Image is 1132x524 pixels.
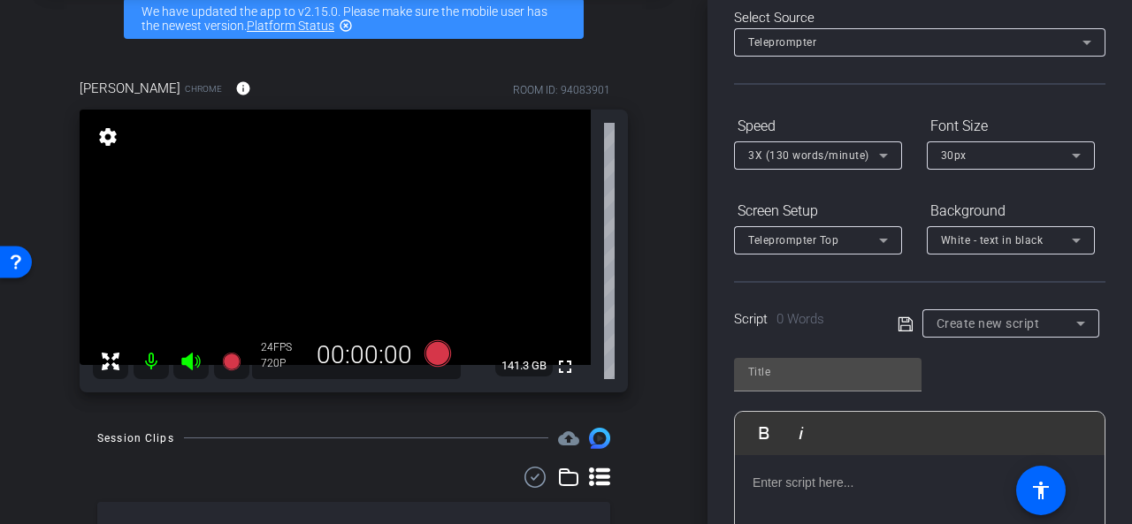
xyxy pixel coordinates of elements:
span: 141.3 GB [495,355,553,376]
div: Script [734,309,873,330]
img: Session clips [589,428,610,449]
mat-icon: settings [96,126,120,148]
mat-icon: cloud_upload [558,428,579,449]
div: 720P [261,356,305,370]
div: Speed [734,111,902,141]
span: 0 Words [776,311,824,327]
button: Bold (Ctrl+B) [747,415,781,451]
div: Screen Setup [734,196,902,226]
div: 00:00:00 [305,340,424,370]
div: ROOM ID: 94083901 [513,82,610,98]
div: Session Clips [97,429,174,447]
mat-icon: info [235,80,251,96]
span: [PERSON_NAME] [80,79,180,98]
span: Create new script [937,316,1040,330]
div: Select Source [734,8,1105,28]
div: 24 [261,340,305,354]
div: Font Size [927,111,1095,141]
span: Chrome [185,82,222,95]
mat-icon: accessibility [1030,480,1052,501]
input: Title [748,361,907,383]
span: Teleprompter [748,36,816,49]
button: Italic (Ctrl+I) [784,415,818,451]
span: 30px [941,149,967,162]
div: Background [927,196,1095,226]
mat-icon: fullscreen [555,356,576,377]
span: Destinations for your clips [558,428,579,449]
span: 3X (130 words/minute) [748,149,869,162]
a: Platform Status [247,19,334,33]
span: White - text in black [941,234,1044,247]
span: FPS [273,341,292,353]
mat-icon: highlight_off [339,19,353,33]
span: Teleprompter Top [748,234,838,247]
